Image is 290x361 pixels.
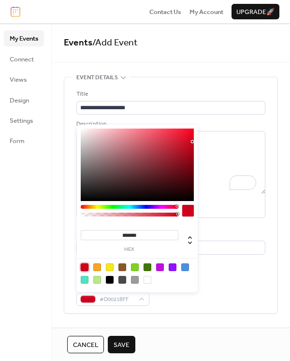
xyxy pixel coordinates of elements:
span: Upgrade 🚀 [236,7,275,17]
button: Cancel [67,336,104,353]
img: logo [11,6,20,17]
a: Connect [4,51,44,67]
a: Views [4,72,44,87]
div: #8B572A [118,263,126,271]
span: Settings [10,116,33,126]
a: Settings [4,113,44,128]
span: Connect [10,55,34,64]
button: Upgrade🚀 [232,4,279,19]
div: #50E3C2 [81,276,88,284]
span: #D0021BFF [100,295,134,304]
span: Cancel [73,340,98,350]
a: Events [64,34,92,52]
div: #4A90E2 [181,263,189,271]
div: #7ED321 [131,263,139,271]
span: Save [114,340,130,350]
a: Form [4,133,44,148]
a: Design [4,92,44,108]
span: Design [10,96,29,105]
a: Contact Us [149,7,181,16]
span: Views [10,75,27,85]
div: #BD10E0 [156,263,164,271]
a: My Events [4,30,44,46]
span: / Add Event [92,34,138,52]
div: #000000 [106,276,114,284]
div: #4A4A4A [118,276,126,284]
span: Date and time [76,325,117,335]
label: hex [81,247,178,252]
span: Event details [76,73,118,83]
div: #F8E71C [106,263,114,271]
span: My Account [189,7,223,17]
div: #D0021B [81,263,88,271]
div: #FFFFFF [144,276,151,284]
span: Form [10,136,25,146]
span: My Events [10,34,38,43]
div: #9013FE [169,263,176,271]
div: Title [76,89,263,99]
div: Description [76,119,263,129]
div: #F5A623 [93,263,101,271]
div: #417505 [144,263,151,271]
span: Contact Us [149,7,181,17]
button: Save [108,336,135,353]
a: My Account [189,7,223,16]
div: #B8E986 [93,276,101,284]
div: #9B9B9B [131,276,139,284]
